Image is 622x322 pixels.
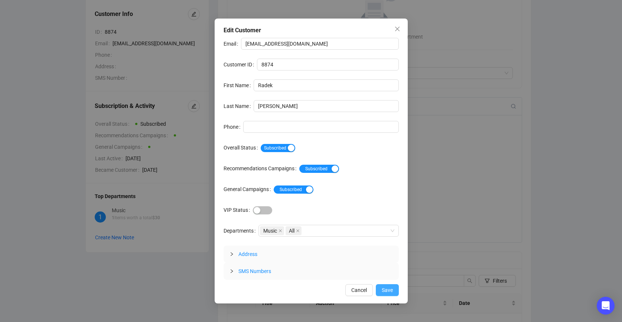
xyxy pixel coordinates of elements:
label: Overall Status [224,142,261,154]
span: close [296,229,300,233]
label: Email [224,38,241,50]
label: Recommendations Campaigns [224,162,299,174]
span: Cancel [351,286,367,294]
span: Save [382,286,393,294]
button: Cancel [345,284,373,296]
div: SMS Numbers [224,263,399,280]
span: All [289,227,294,235]
input: First Name [254,79,399,91]
span: collapsed [229,269,234,273]
label: Phone [224,121,243,133]
button: Save [376,284,399,296]
label: Departments [224,225,258,237]
button: General Campaigns [274,185,313,194]
span: Address [238,251,257,257]
input: Phone [243,121,399,133]
button: Overall Status [261,144,295,152]
div: Edit Customer [224,26,399,35]
button: VIP Status [253,206,272,214]
label: Last Name [224,100,254,112]
button: Recommendations Campaigns [299,165,339,173]
span: collapsed [229,252,234,256]
input: Email [241,38,399,50]
label: VIP Status [224,204,253,216]
div: Open Intercom Messenger [597,297,615,315]
span: Music [260,226,284,235]
button: Close [391,23,403,35]
label: General Campaigns [224,183,274,195]
input: Customer ID [257,59,399,70]
span: SMS Numbers [238,268,271,274]
span: Music [263,227,277,235]
span: All [286,226,302,235]
div: Address [224,246,399,263]
label: Customer ID [224,59,257,70]
span: close [279,229,282,233]
span: close [394,26,400,32]
label: First Name [224,79,254,91]
input: Last Name [254,100,399,112]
